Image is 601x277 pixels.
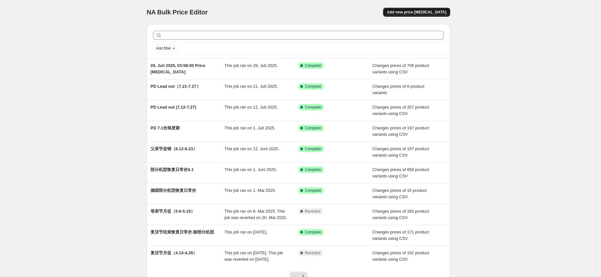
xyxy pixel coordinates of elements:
[225,230,267,234] span: This job ran on [DATE].
[150,230,214,234] span: 复活节结束恢复日常价-除部分机型
[150,167,194,172] span: 部分机型恢复日常价6.1
[373,188,427,199] span: Changes prices of 10 product variants using CSV
[225,146,279,151] span: This job ran on 12. Juni 2025.
[373,146,429,158] span: Changes prices of 197 product variants using CSV
[150,105,196,110] span: PD Lead out (7.12-7.27)
[225,250,283,262] span: This job ran on [DATE]. This job was reverted on [DATE].
[156,46,171,51] span: Add filter
[225,63,278,68] span: This job ran on 28. Juli 2025.
[305,84,321,89] span: Complete
[373,250,429,262] span: Changes prices of 192 product variants using CSV
[305,63,321,68] span: Complete
[147,9,208,16] span: NA Bulk Price Editor
[150,126,180,130] span: PD 7.1价格更新
[150,250,197,255] span: 复活节月促（4.14-4.28）
[305,167,321,172] span: Complete
[387,10,446,15] span: Add new price [MEDICAL_DATA]
[305,209,320,214] span: Reverted
[150,209,195,214] span: 母亲节月促（5.6-5.19）
[225,167,277,172] span: This job ran on 1. Juni 2025.
[305,250,320,256] span: Reverted
[305,188,321,193] span: Complete
[150,146,197,151] span: 父亲节促销（6.12-6.23）
[225,105,278,110] span: This job ran on 12. Juli 2025.
[305,146,321,151] span: Complete
[153,45,179,52] button: Add filter
[150,188,196,193] span: 德国部分机型恢复日常价
[383,8,450,17] button: Add new price [MEDICAL_DATA]
[373,84,425,95] span: Changes prices of 6 product variants
[150,63,205,74] span: 28. Juli 2025, 03:58:00 Price [MEDICAL_DATA]
[150,84,201,89] span: PD Lead out（7.21-7.27）
[373,126,429,137] span: Changes prices of 197 product variants using CSV
[373,167,429,178] span: Changes prices of 658 product variants using CSV
[225,84,278,89] span: This job ran on 21. Juli 2025.
[373,209,429,220] span: Changes prices of 183 product variants using CSV
[373,63,429,74] span: Changes prices of 706 product variants using CSV
[373,105,429,116] span: Changes prices of 207 product variants using CSV
[305,126,321,131] span: Complete
[225,209,287,220] span: This job ran on 6. Mai 2025. This job was reverted on 20. Mai 2025.
[305,105,321,110] span: Complete
[305,230,321,235] span: Complete
[373,230,429,241] span: Changes prices of 171 product variants using CSV
[225,188,276,193] span: This job ran on 1. Mai 2025.
[225,126,276,130] span: This job ran on 1. Juli 2025.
